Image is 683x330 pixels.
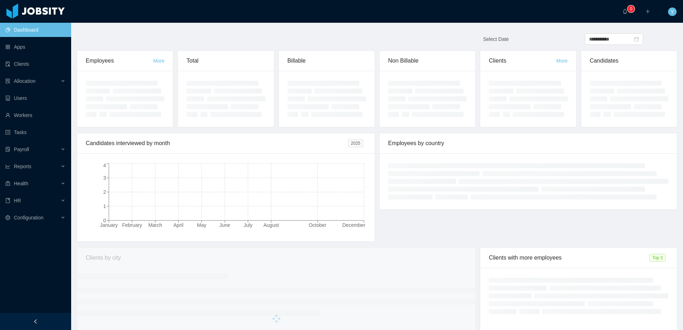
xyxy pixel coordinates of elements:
[122,222,142,228] tspan: February
[148,222,162,228] tspan: March
[5,79,10,84] i: icon: solution
[590,51,668,71] div: Candidates
[5,215,10,220] i: icon: setting
[244,222,253,228] tspan: July
[388,133,668,153] div: Employees by country
[5,91,65,105] a: icon: robotUsers
[14,147,29,152] span: Payroll
[5,23,65,37] a: icon: pie-chartDashboard
[5,181,10,186] i: icon: medicine-box
[634,37,639,42] i: icon: calendar
[174,222,184,228] tspan: April
[5,164,10,169] i: icon: line-chart
[5,125,65,139] a: icon: profileTasks
[14,215,43,220] span: Configuration
[103,203,106,209] tspan: 1
[14,198,21,203] span: HR
[103,218,106,223] tspan: 0
[5,57,65,71] a: icon: auditClients
[671,7,674,16] span: Y
[103,189,106,195] tspan: 2
[388,51,467,71] div: Non Billable
[650,254,666,262] span: Top 3
[309,222,327,228] tspan: October
[86,51,153,71] div: Employees
[5,40,65,54] a: icon: appstoreApps
[489,248,649,268] div: Clients with more employees
[5,108,65,122] a: icon: userWorkers
[14,164,31,169] span: Reports
[219,222,231,228] tspan: June
[103,175,106,181] tspan: 3
[14,181,28,186] span: Health
[556,58,568,64] a: More
[186,51,265,71] div: Total
[348,139,363,147] span: 2025
[623,9,628,14] i: icon: bell
[197,222,206,228] tspan: May
[5,198,10,203] i: icon: book
[153,58,164,64] a: More
[5,147,10,152] i: icon: file-protect
[342,222,365,228] tspan: December
[103,163,106,168] tspan: 4
[483,36,509,42] span: Select Date
[287,51,366,71] div: Billable
[628,5,635,12] sup: 0
[86,133,348,153] div: Candidates interviewed by month
[100,222,118,228] tspan: January
[14,78,36,84] span: Allocation
[645,9,650,14] i: icon: plus
[263,222,279,228] tspan: August
[489,51,556,71] div: Clients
